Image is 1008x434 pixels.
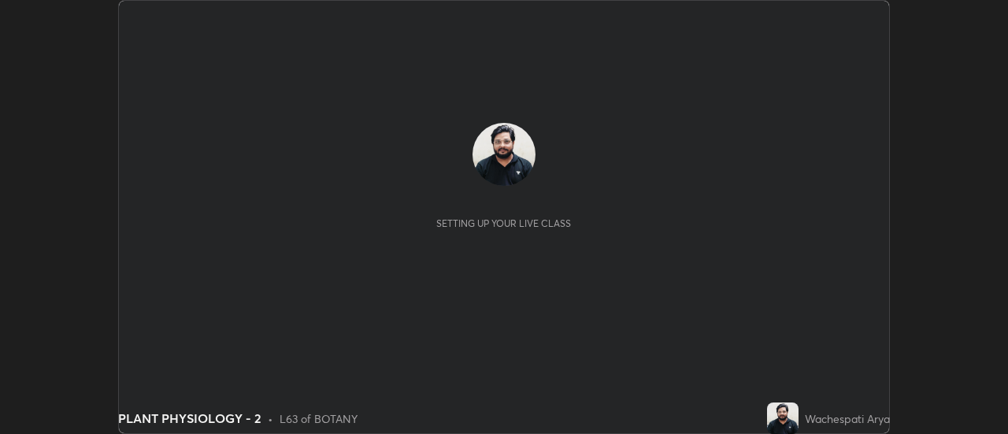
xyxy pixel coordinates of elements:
[280,410,358,427] div: L63 of BOTANY
[268,410,273,427] div: •
[805,410,890,427] div: Wachespati Arya
[767,402,799,434] img: fdbccbcfb81847ed8ca40e68273bd381.jpg
[436,217,571,229] div: Setting up your live class
[472,123,535,186] img: fdbccbcfb81847ed8ca40e68273bd381.jpg
[118,409,261,428] div: PLANT PHYSIOLOGY - 2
